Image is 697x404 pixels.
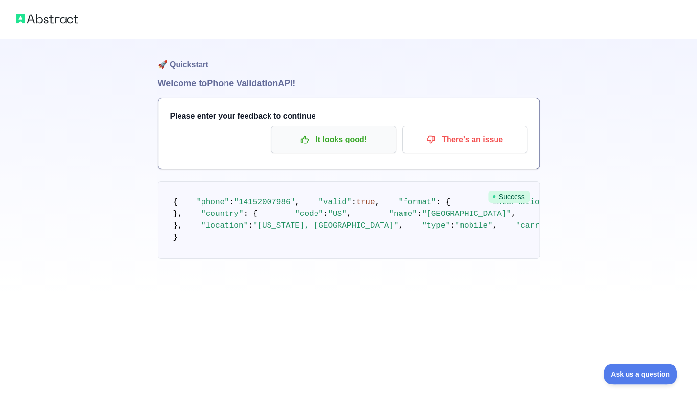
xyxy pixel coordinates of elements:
span: : { [244,210,258,218]
img: Abstract logo [16,12,78,25]
span: , [492,221,497,230]
button: It looks good! [271,126,396,153]
span: "location" [201,221,248,230]
span: "14152007986" [234,198,295,207]
span: : [417,210,422,218]
span: "code" [295,210,323,218]
span: "format" [398,198,436,207]
span: : [450,221,455,230]
span: "name" [389,210,417,218]
span: , [295,198,300,207]
span: "[GEOGRAPHIC_DATA]" [422,210,511,218]
span: "mobile" [455,221,493,230]
button: There's an issue [402,126,527,153]
span: "type" [422,221,450,230]
span: true [356,198,375,207]
span: , [347,210,352,218]
span: , [398,221,403,230]
span: : [351,198,356,207]
span: : { [436,198,450,207]
span: "carrier" [516,221,558,230]
iframe: Toggle Customer Support [604,364,677,384]
span: "phone" [197,198,229,207]
span: : [248,221,253,230]
span: , [511,210,516,218]
span: : [229,198,234,207]
span: : [323,210,328,218]
span: Success [488,191,530,203]
h1: 🚀 Quickstart [158,39,540,76]
span: "international" [488,198,558,207]
span: { [173,198,178,207]
span: "valid" [318,198,351,207]
h3: Please enter your feedback to continue [170,110,527,122]
span: "[US_STATE], [GEOGRAPHIC_DATA]" [253,221,399,230]
p: It looks good! [278,131,389,148]
p: There's an issue [409,131,520,148]
h1: Welcome to Phone Validation API! [158,76,540,90]
span: "country" [201,210,243,218]
span: , [375,198,380,207]
span: "US" [328,210,346,218]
